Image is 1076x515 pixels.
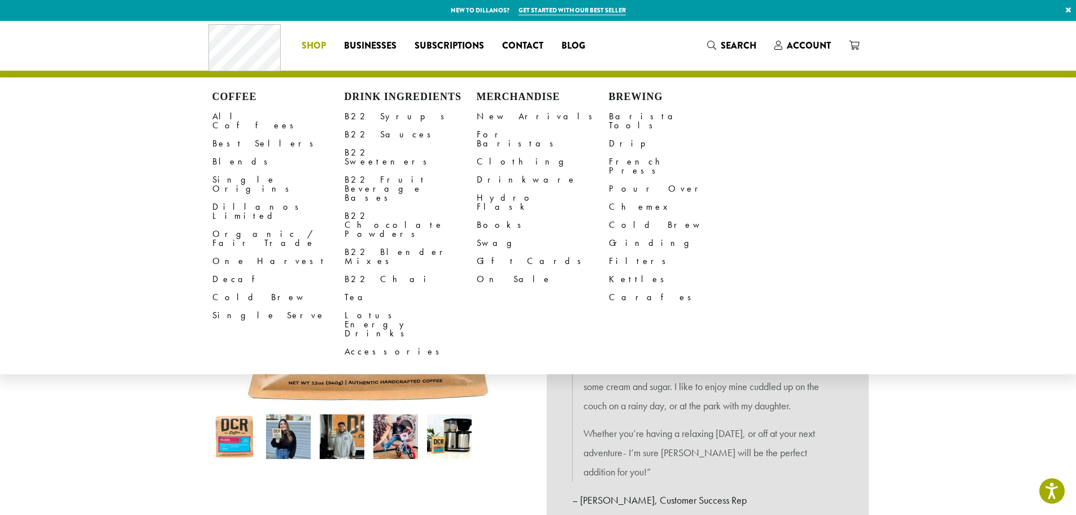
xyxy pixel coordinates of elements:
[212,91,345,103] h4: Coffee
[609,288,741,306] a: Carafes
[477,171,609,189] a: Drinkware
[345,343,477,361] a: Accessories
[212,225,345,252] a: Organic / Fair Trade
[609,270,741,288] a: Kettles
[293,37,335,55] a: Shop
[609,107,741,135] a: Barista Tools
[477,153,609,171] a: Clothing
[609,234,741,252] a: Grinding
[721,39,756,52] span: Search
[609,216,741,234] a: Cold Brew
[212,135,345,153] a: Best Sellers
[477,234,609,252] a: Swag
[477,270,609,288] a: On Sale
[345,125,477,144] a: B22 Sauces
[345,306,477,343] a: Lotus Energy Drinks
[212,414,257,459] img: Dillons
[345,107,477,125] a: B22 Syrups
[212,306,345,324] a: Single Serve
[698,36,765,55] a: Search
[477,252,609,270] a: Gift Cards
[477,125,609,153] a: For Baristas
[320,414,364,459] img: Dillons - Image 3
[212,288,345,306] a: Cold Brew
[345,288,477,306] a: Tea
[572,491,843,510] p: – [PERSON_NAME], Customer Success Rep
[212,153,345,171] a: Blends
[427,414,472,459] img: Dillons - Image 5
[477,91,609,103] h4: Merchandise
[477,216,609,234] a: Books
[345,144,477,171] a: B22 Sweeteners
[266,414,311,459] img: Dillons - Image 2
[212,171,345,198] a: Single Origins
[561,39,585,53] span: Blog
[345,243,477,270] a: B22 Blender Mixes
[212,198,345,225] a: Dillanos Limited
[302,39,326,53] span: Shop
[212,107,345,135] a: All Coffees
[345,91,477,103] h4: Drink Ingredients
[609,198,741,216] a: Chemex
[519,6,626,15] a: Get started with our best seller
[477,107,609,125] a: New Arrivals
[415,39,484,53] span: Subscriptions
[373,414,418,459] img: David Morris picks Dillons for 2021
[583,424,832,481] p: Whether you’re having a relaxing [DATE], or off at your next adventure- I’m sure [PERSON_NAME] wi...
[609,135,741,153] a: Drip
[502,39,543,53] span: Contact
[477,189,609,216] a: Hydro Flask
[212,270,345,288] a: Decaf
[609,91,741,103] h4: Brewing
[609,252,741,270] a: Filters
[212,252,345,270] a: One Harvest
[609,180,741,198] a: Pour Over
[345,270,477,288] a: B22 Chai
[344,39,397,53] span: Businesses
[787,39,831,52] span: Account
[345,207,477,243] a: B22 Chocolate Powders
[345,171,477,207] a: B22 Fruit Beverage Bases
[609,153,741,180] a: French Press
[583,339,832,415] p: “[PERSON_NAME] is like a consistent friend- it’s ALWAYS good. Its smooth profile is perfect by it...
